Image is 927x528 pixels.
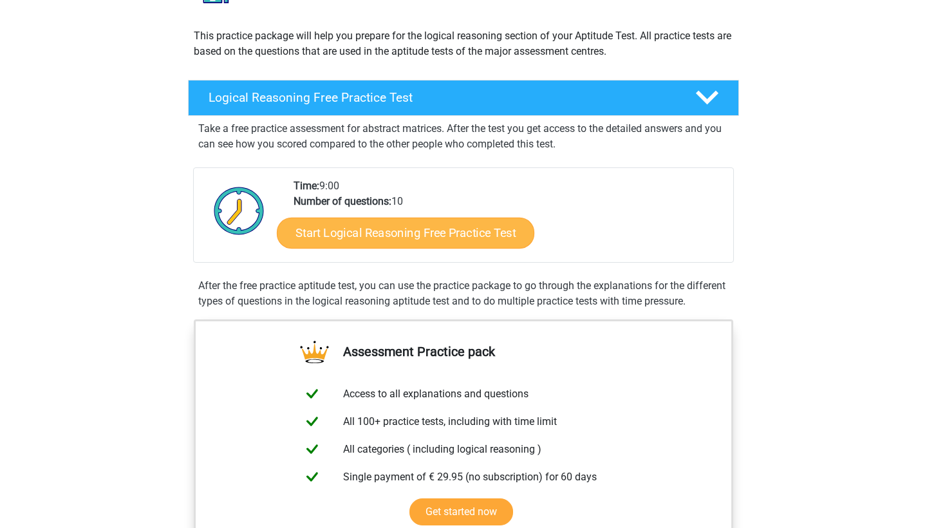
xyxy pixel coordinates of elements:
a: Start Logical Reasoning Free Practice Test [277,217,534,248]
a: Logical Reasoning Free Practice Test [183,80,744,116]
p: This practice package will help you prepare for the logical reasoning section of your Aptitude Te... [194,28,733,59]
div: 9:00 10 [284,178,733,262]
img: Clock [207,178,272,243]
b: Time: [294,180,319,192]
div: After the free practice aptitude test, you can use the practice package to go through the explana... [193,278,734,309]
h4: Logical Reasoning Free Practice Test [209,90,675,105]
a: Get started now [409,498,513,525]
p: Take a free practice assessment for abstract matrices. After the test you get access to the detai... [198,121,729,152]
b: Number of questions: [294,195,391,207]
